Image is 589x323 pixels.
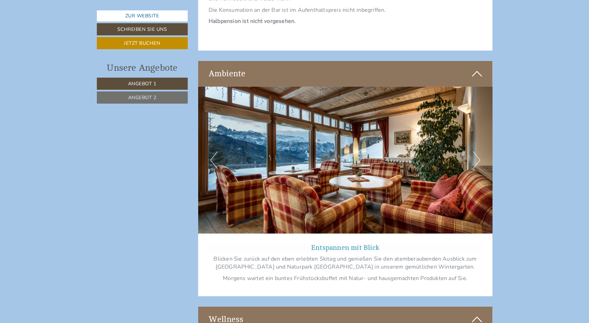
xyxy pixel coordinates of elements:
span: Angebot 1 [128,80,157,87]
div: Ambiente [198,61,493,87]
button: Previous [210,151,218,169]
button: Next [473,151,480,169]
a: Zur Website [97,10,188,21]
p: Morgens wartet ein buntes Frühstücksbuffet mit Natur- und hausgemachten Produkten auf Sie. [209,274,482,282]
p: Blicken Sie zurück auf den eben erlebten Skitag und genießen Sie den atemberaubenden Ausblick zum... [209,255,482,271]
strong: Halbpension ist nicht vorgesehen. [209,17,296,25]
div: Guten Tag, wie können wir Ihnen helfen? [5,19,119,40]
div: Unsere Angebote [97,61,188,74]
div: Dienstag [118,5,155,17]
button: Senden [232,183,274,195]
p: Die Konsumation an der Bar ist im Aufenthaltspreis nicht inbegriffen. [209,6,482,14]
a: Schreiben Sie uns [97,23,188,35]
a: Jetzt buchen [97,37,188,49]
small: 13:25 [10,34,115,38]
span: Angebot 2 [128,94,157,101]
h3: Entspannen mit Blick [209,244,482,252]
div: Hotel Ciasa Rü Blanch - Authentic view [10,20,115,26]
